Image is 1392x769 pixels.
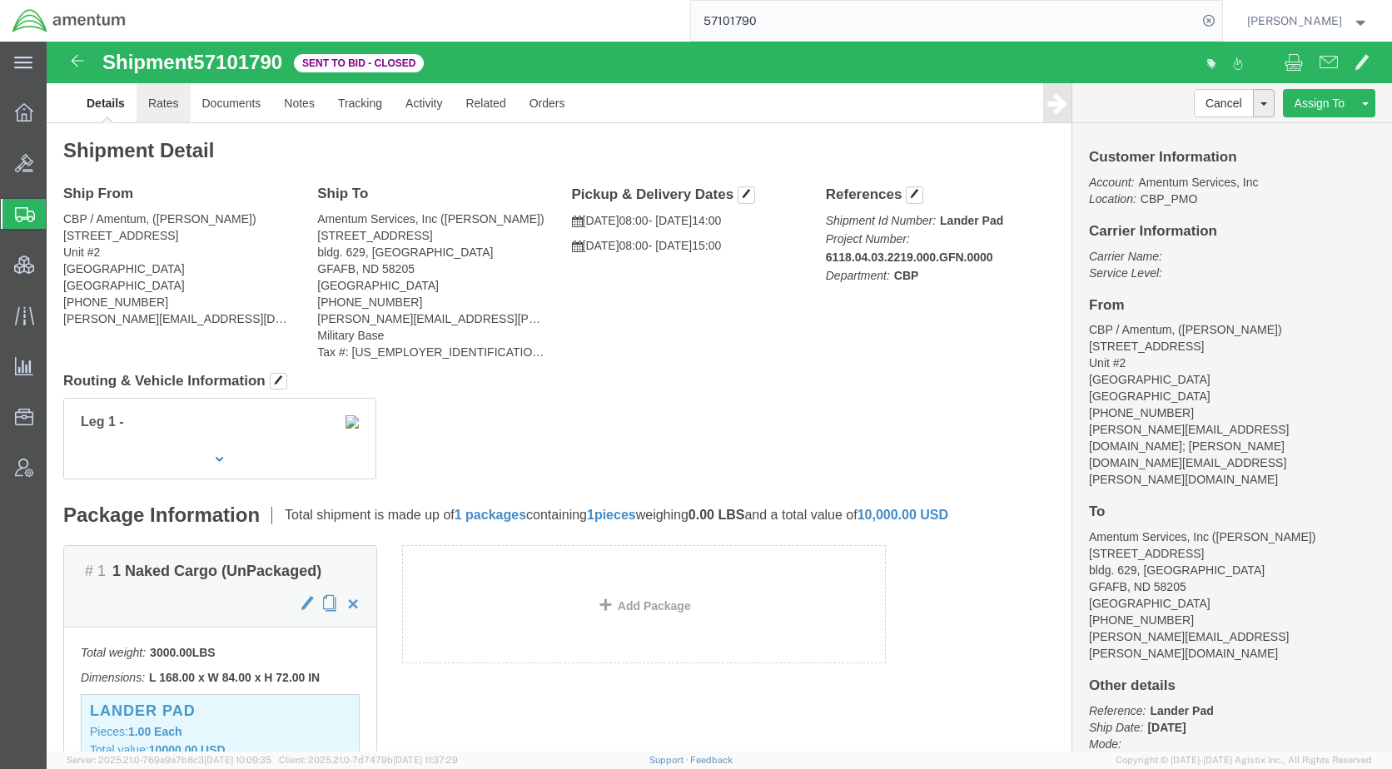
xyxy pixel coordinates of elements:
[67,755,271,765] span: Server: 2025.21.0-769a9a7b8c3
[690,755,733,765] a: Feedback
[204,755,271,765] span: [DATE] 10:09:35
[691,1,1197,41] input: Search for shipment number, reference number
[47,42,1392,752] iframe: FS Legacy Container
[649,755,691,765] a: Support
[393,755,458,765] span: [DATE] 11:37:29
[1247,12,1342,30] span: Kent Gilman
[12,8,127,33] img: logo
[279,755,458,765] span: Client: 2025.21.0-7d7479b
[1246,11,1370,31] button: [PERSON_NAME]
[1116,753,1372,767] span: Copyright © [DATE]-[DATE] Agistix Inc., All Rights Reserved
